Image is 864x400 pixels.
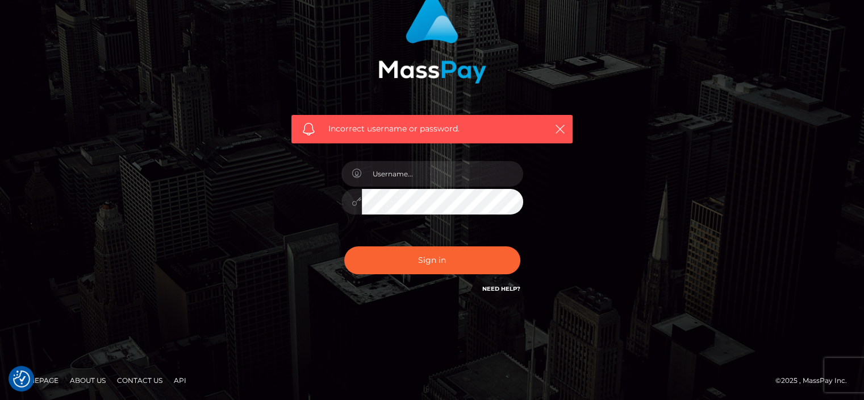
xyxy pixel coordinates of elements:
[169,372,191,389] a: API
[775,374,855,387] div: © 2025 , MassPay Inc.
[13,370,30,387] button: Consent Preferences
[328,123,536,135] span: Incorrect username or password.
[344,246,520,274] button: Sign in
[362,161,523,187] input: Username...
[112,372,167,389] a: Contact Us
[65,372,110,389] a: About Us
[12,372,63,389] a: Homepage
[13,370,30,387] img: Revisit consent button
[482,285,520,292] a: Need Help?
